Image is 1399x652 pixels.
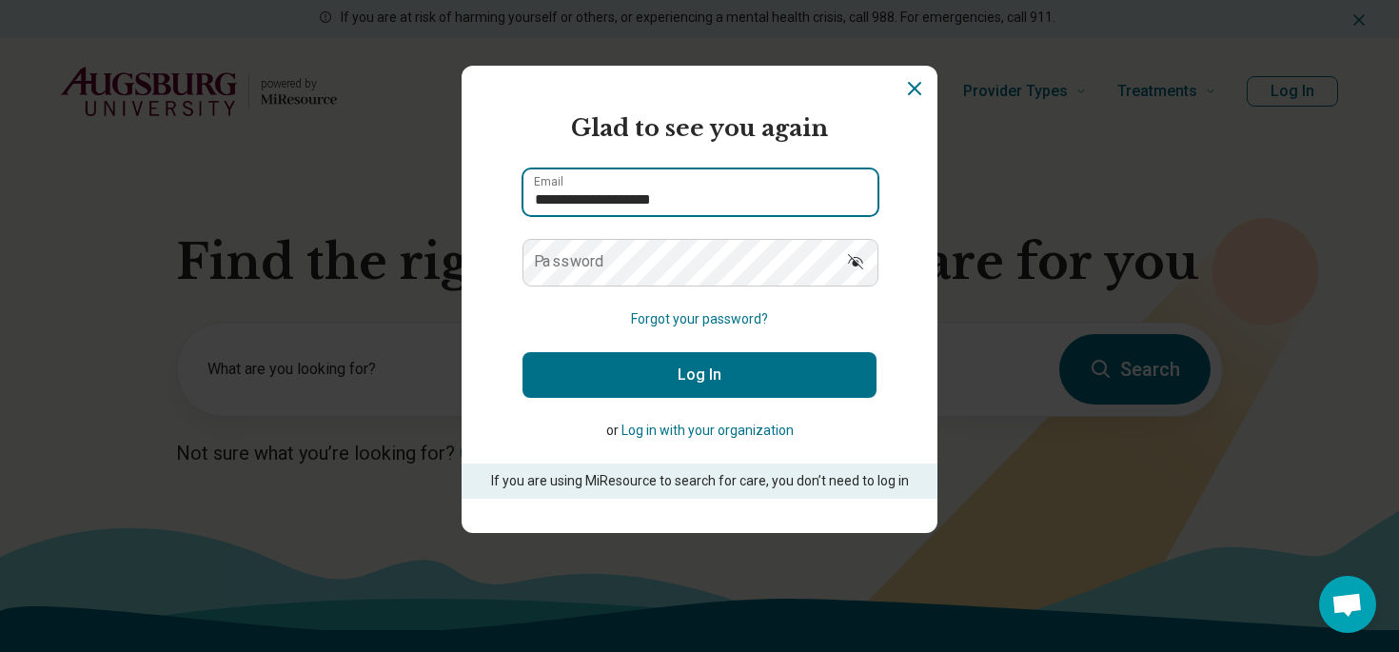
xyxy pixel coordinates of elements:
button: Show password [835,239,877,285]
button: Log In [522,352,877,398]
button: Dismiss [903,77,926,100]
p: If you are using MiResource to search for care, you don’t need to log in [488,471,911,491]
p: or [522,421,877,441]
section: Login Dialog [462,66,937,533]
h2: Glad to see you again [522,111,877,146]
button: Log in with your organization [621,421,794,441]
label: Password [534,254,604,269]
label: Email [534,176,563,188]
button: Forgot your password? [631,309,768,329]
